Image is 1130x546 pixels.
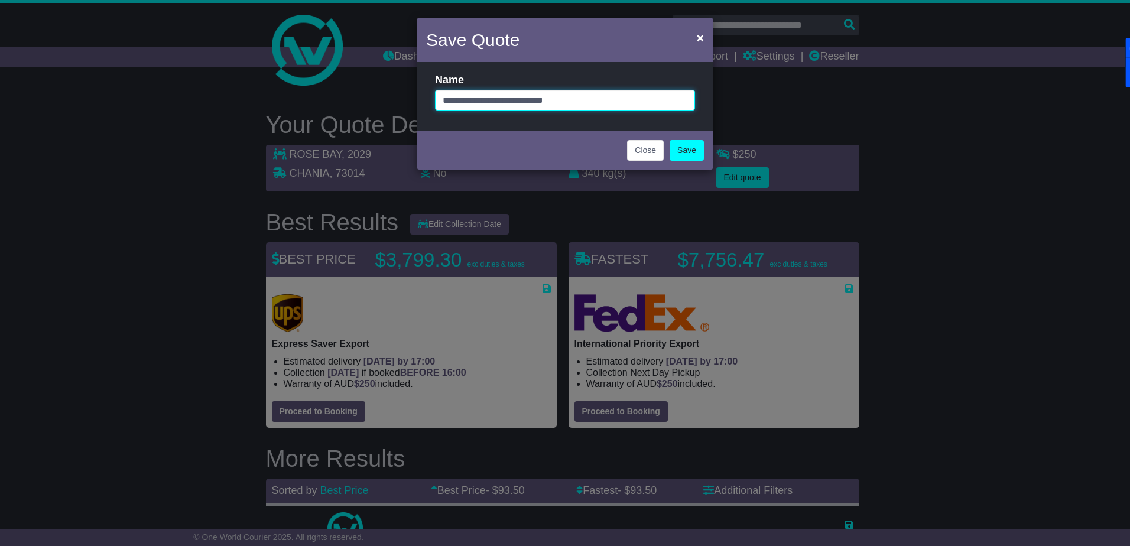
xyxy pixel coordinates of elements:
[426,27,519,53] h4: Save Quote
[435,74,464,87] label: Name
[691,25,710,50] button: Close
[627,140,664,161] button: Close
[697,31,704,44] span: ×
[670,140,704,161] a: Save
